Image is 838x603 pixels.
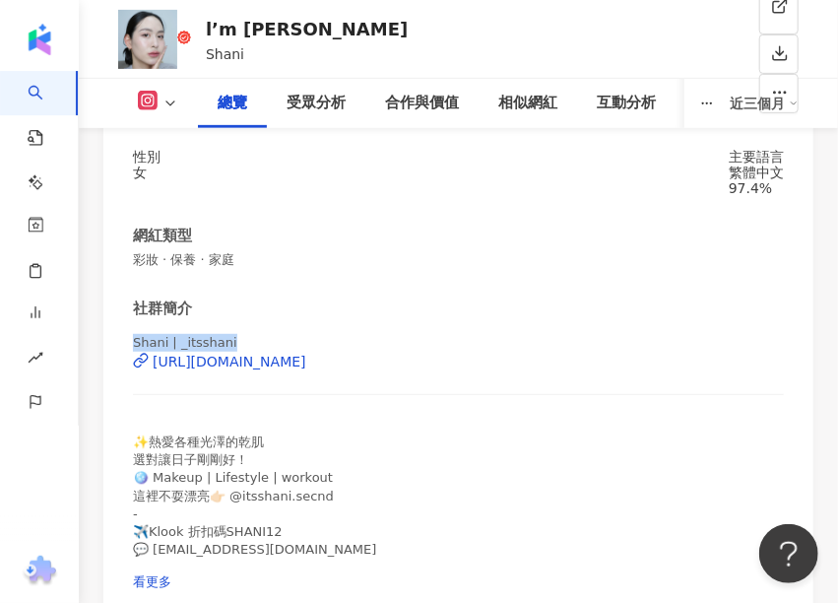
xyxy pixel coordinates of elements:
div: 互動分析 [597,92,656,115]
span: 彩妝 · 保養 · 家庭 [133,251,784,269]
div: 女 [133,165,161,180]
div: 社群簡介 [133,299,192,319]
div: 相似網紅 [498,92,557,115]
span: Shani | _itsshani [133,335,237,350]
img: logo icon [24,24,55,55]
a: search [28,71,67,129]
div: 近三個月 [730,88,799,119]
div: 網紅類型 [133,226,192,246]
div: 性別 [133,149,161,165]
div: 繁體中文 [729,165,784,180]
div: 總覽 [218,92,247,115]
div: 合作與價值 [385,92,459,115]
div: 主要語言 [729,149,784,165]
img: KOL Avatar [118,10,177,69]
div: l’m [PERSON_NAME] [206,17,408,41]
img: chrome extension [21,556,59,587]
span: 97.4% [729,180,772,196]
span: Shani [206,46,244,62]
div: [URL][DOMAIN_NAME] [153,354,306,369]
a: [URL][DOMAIN_NAME] [133,353,784,370]
span: rise [28,338,43,382]
span: 看更多 [133,574,171,589]
iframe: Help Scout Beacon - Open [759,524,818,583]
div: 受眾分析 [287,92,346,115]
span: ✨熱愛各種光澤的乾肌 選對讓日子剛剛好！ 🪩 Makeup | Lifestyle | workout 這裡不耍漂亮👉🏻 @itsshani.secnd - ✈️Klook 折扣碼SHANI12... [133,435,376,557]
